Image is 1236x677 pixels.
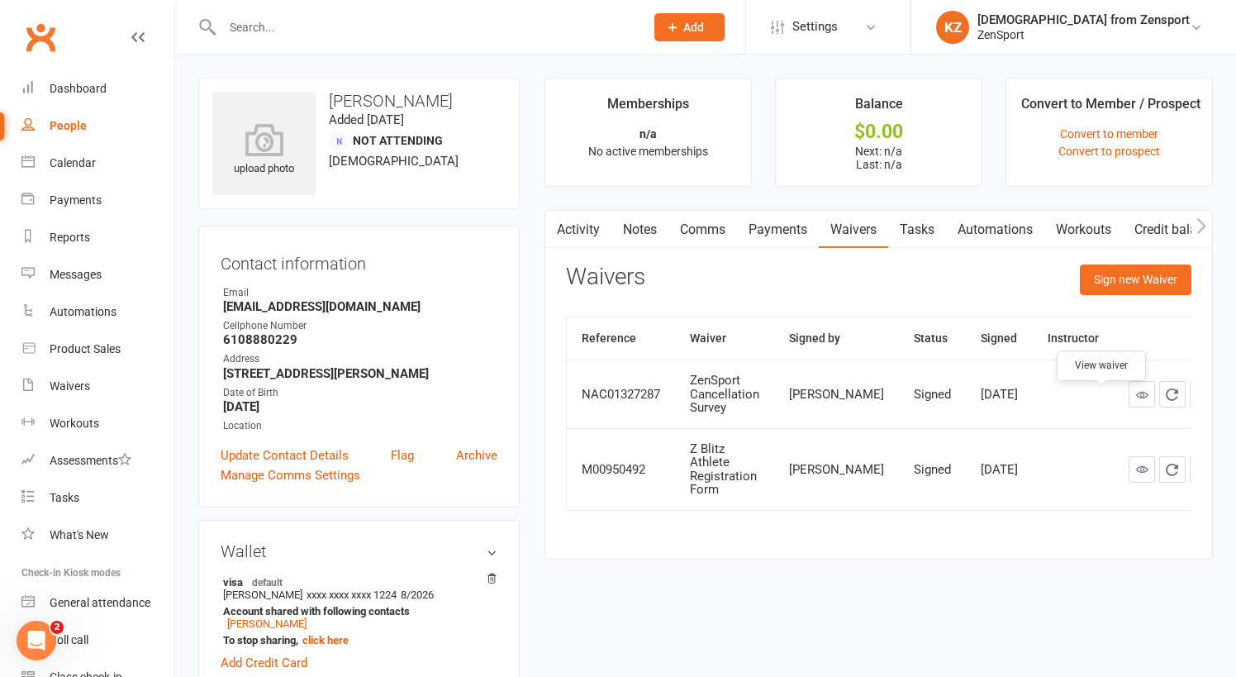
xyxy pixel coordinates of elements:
a: [PERSON_NAME] [227,617,307,630]
div: Email [223,285,497,301]
a: Dashboard [21,70,174,107]
span: Not Attending [353,134,443,147]
div: Waivers [50,379,90,393]
a: Tasks [21,479,174,517]
a: Automations [946,211,1044,249]
span: No active memberships [588,145,708,158]
h3: Wallet [221,542,497,560]
th: Status [899,317,966,360]
strong: [DATE] [223,399,497,414]
div: [PERSON_NAME] [789,463,884,477]
div: General attendance [50,596,150,609]
div: Signed [914,388,951,402]
a: Waivers [819,211,888,249]
a: Workouts [21,405,174,442]
a: Waivers [21,368,174,405]
div: Location [223,418,497,434]
th: Instructor [1033,317,1114,360]
div: Calendar [50,156,96,169]
a: Reports [21,219,174,256]
div: [PERSON_NAME] [789,388,884,402]
a: Convert to member [1060,127,1158,141]
div: Assessments [50,454,131,467]
div: Workouts [50,417,99,430]
a: Credit balance [1123,211,1229,249]
a: Roll call [21,622,174,659]
a: Comms [668,211,737,249]
a: Add Credit Card [221,653,307,673]
span: default [247,575,288,589]
div: Product Sales [50,342,121,355]
div: Date of Birth [223,385,497,401]
span: [DEMOGRAPHIC_DATA] [329,154,459,169]
strong: 6108880229 [223,332,497,347]
th: Reference [567,317,675,360]
a: Manage Comms Settings [221,465,360,485]
h3: Contact information [221,248,497,273]
div: NAC01327287 [582,388,660,402]
a: Automations [21,293,174,331]
a: Product Sales [21,331,174,368]
div: $0.00 [791,123,967,141]
span: 8/2026 [401,589,434,601]
a: Workouts [1044,211,1123,249]
div: Z Blitz Athlete Registration Form [690,442,759,497]
div: ZenSport Cancellation Survey [690,374,759,415]
h3: Waivers [566,265,645,290]
div: KZ [936,11,969,44]
strong: Account shared with following contacts [223,605,489,617]
div: Balance [855,93,903,123]
iframe: Intercom live chat [17,621,56,660]
div: Signed [914,463,951,477]
strong: visa [223,575,489,589]
div: Address [223,351,497,367]
div: Payments [50,193,102,207]
div: Reports [50,231,90,244]
a: Payments [737,211,819,249]
a: Clubworx [20,17,61,58]
div: M00950492 [582,463,660,477]
div: Roll call [50,633,88,646]
a: People [21,107,174,145]
li: [PERSON_NAME] [221,573,497,649]
a: Convert to prospect [1058,145,1160,158]
strong: To stop sharing, [223,634,489,646]
a: Messages [21,256,174,293]
span: 2 [50,621,64,634]
strong: [EMAIL_ADDRESS][DOMAIN_NAME] [223,299,497,314]
div: Tasks [50,491,79,504]
span: Add [683,21,704,34]
th: Signed by [774,317,899,360]
div: [DATE] [981,388,1018,402]
a: Payments [21,182,174,219]
button: Sign new Waiver [1080,265,1191,294]
a: Assessments [21,442,174,479]
time: Added [DATE] [329,112,404,127]
div: Dashboard [50,82,107,95]
a: General attendance kiosk mode [21,584,174,622]
h3: [PERSON_NAME] [212,92,506,110]
a: Flag [391,446,414,465]
a: Activity [545,211,611,249]
div: upload photo [212,123,316,178]
th: Waiver [675,317,774,360]
p: Next: n/a Last: n/a [791,145,967,171]
strong: n/a [639,127,657,141]
div: Memberships [607,93,689,123]
a: Update Contact Details [221,446,349,465]
strong: [STREET_ADDRESS][PERSON_NAME] [223,366,497,381]
div: What's New [50,528,109,541]
input: Search... [217,16,633,39]
a: click here [302,634,349,646]
span: xxxx xxxx xxxx 1224 [307,589,397,601]
button: Add [654,13,725,41]
div: ZenSport [977,27,1190,42]
a: What's New [21,517,174,554]
div: Automations [50,305,116,318]
div: Messages [50,268,102,281]
div: Cellphone Number [223,318,497,334]
a: Archive [456,446,497,465]
th: Signed [966,317,1033,360]
span: Settings [792,8,838,45]
a: Calendar [21,145,174,182]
